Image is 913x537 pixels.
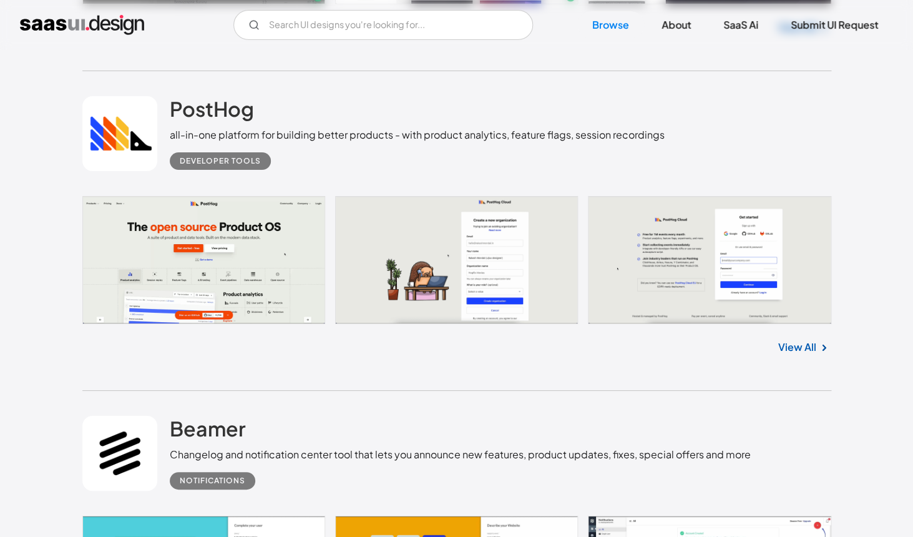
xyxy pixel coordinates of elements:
[20,15,144,35] a: home
[180,473,245,488] div: Notifications
[170,416,246,447] a: Beamer
[708,11,773,39] a: SaaS Ai
[233,10,533,40] form: Email Form
[776,11,893,39] a: Submit UI Request
[647,11,706,39] a: About
[778,340,816,355] a: View All
[233,10,533,40] input: Search UI designs you're looking for...
[577,11,644,39] a: Browse
[170,416,246,441] h2: Beamer
[180,154,261,169] div: Developer tools
[170,96,254,121] h2: PostHog
[170,447,751,462] div: Changelog and notification center tool that lets you announce new features, product updates, fixe...
[170,127,665,142] div: all-in-one platform for building better products - with product analytics, feature flags, session...
[170,96,254,127] a: PostHog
